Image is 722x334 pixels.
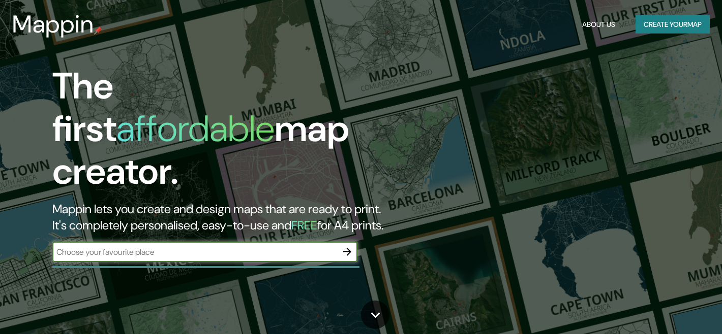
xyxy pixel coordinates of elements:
button: About Us [578,15,619,34]
img: mappin-pin [94,26,102,35]
h1: affordable [116,105,275,152]
h1: The first map creator. [52,65,413,201]
h3: Mappin [12,10,94,39]
h2: Mappin lets you create and design maps that are ready to print. It's completely personalised, eas... [52,201,413,233]
input: Choose your favourite place [52,246,337,258]
button: Create yourmap [636,15,710,34]
h5: FREE [291,217,317,233]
